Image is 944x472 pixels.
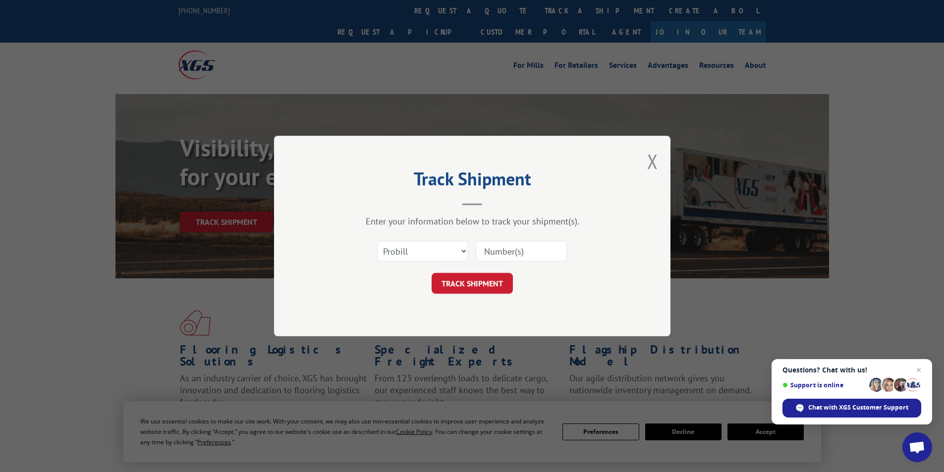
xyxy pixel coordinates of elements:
[782,381,866,389] span: Support is online
[476,241,567,262] input: Number(s)
[782,366,921,374] span: Questions? Chat with us!
[902,432,932,462] div: Open chat
[647,148,658,174] button: Close modal
[782,399,921,418] div: Chat with XGS Customer Support
[808,403,908,412] span: Chat with XGS Customer Support
[913,364,925,376] span: Close chat
[432,273,513,294] button: TRACK SHIPMENT
[324,215,621,227] div: Enter your information below to track your shipment(s).
[324,172,621,191] h2: Track Shipment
